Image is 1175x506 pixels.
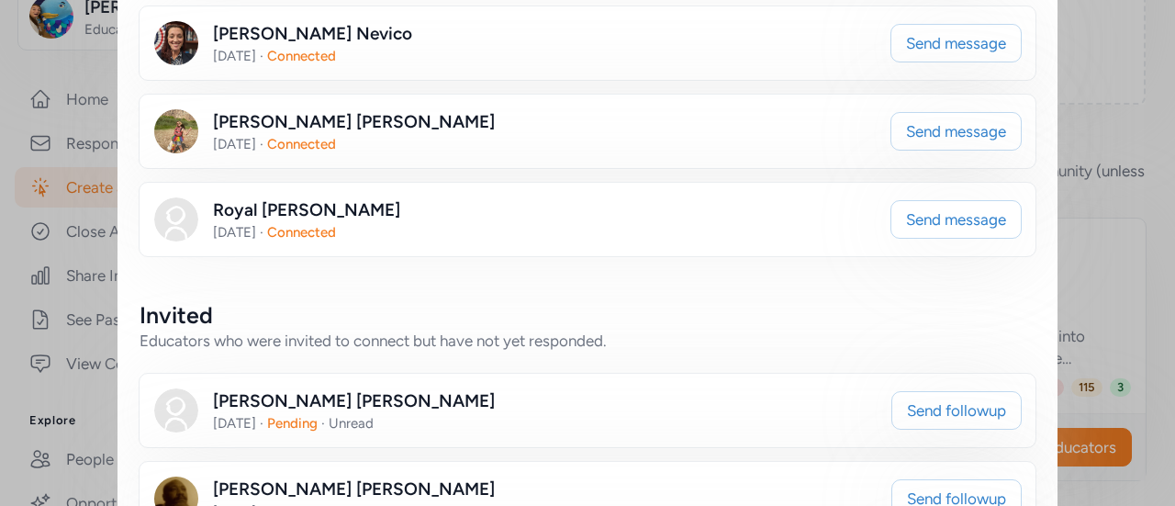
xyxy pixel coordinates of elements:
[154,109,198,153] img: Avatar
[213,477,495,502] div: [PERSON_NAME] [PERSON_NAME]
[891,391,1022,430] button: Send followup
[267,48,336,64] span: Connected
[329,415,374,432] span: Unread
[154,21,198,65] img: Avatar
[213,415,256,432] span: [DATE]
[140,300,1035,330] div: Invited
[267,224,336,241] span: Connected
[321,415,325,432] span: ·
[890,24,1022,62] button: Send message
[213,136,256,152] span: [DATE]
[260,224,263,241] span: ·
[906,32,1006,54] span: Send message
[154,197,198,242] img: Avatar
[154,388,198,433] img: Avatar
[213,224,256,241] span: [DATE]
[213,388,495,414] div: [PERSON_NAME] [PERSON_NAME]
[260,48,263,64] span: ·
[213,109,495,135] div: [PERSON_NAME] [PERSON_NAME]
[267,415,318,432] span: Pending
[267,136,336,152] span: Connected
[907,399,1006,422] span: Send followup
[140,330,1035,352] div: Educators who were invited to connect but have not yet responded.
[213,48,256,64] span: [DATE]
[906,208,1006,231] span: Send message
[890,200,1022,239] button: Send message
[213,21,412,47] div: [PERSON_NAME] Nevico
[260,415,263,432] span: ·
[890,112,1022,151] button: Send message
[906,120,1006,142] span: Send message
[213,197,400,223] div: Royal [PERSON_NAME]
[260,136,263,152] span: ·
